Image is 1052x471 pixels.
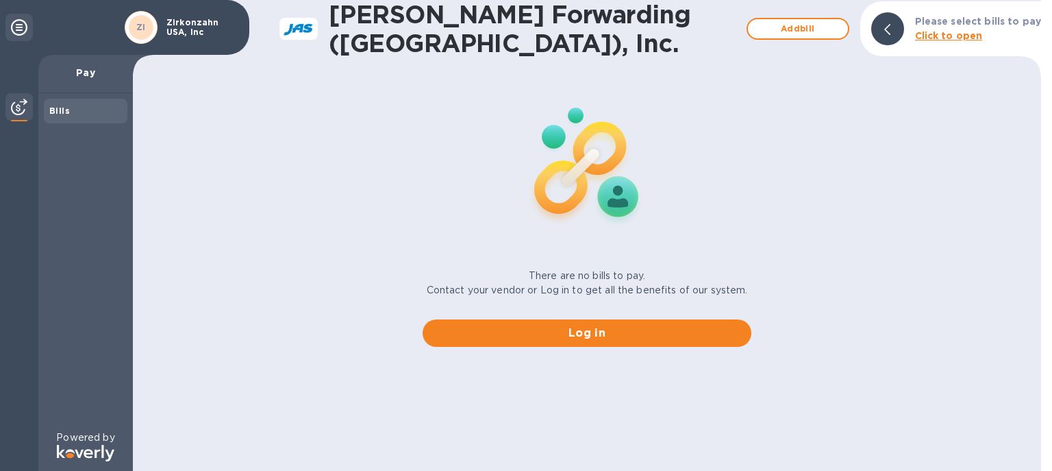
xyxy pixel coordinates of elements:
[49,66,122,80] p: Pay
[434,325,740,341] span: Log in
[423,319,751,347] button: Log in
[427,269,748,298] p: There are no bills to pay. Contact your vendor or Log in to get all the benefits of our system.
[49,106,70,116] b: Bills
[57,445,114,461] img: Logo
[915,30,983,41] b: Click to open
[136,22,146,32] b: ZI
[915,16,1041,27] b: Please select bills to pay
[759,21,837,37] span: Add bill
[166,18,235,37] p: Zirkonzahn USA, Inc
[56,431,114,445] p: Powered by
[747,18,849,40] button: Addbill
